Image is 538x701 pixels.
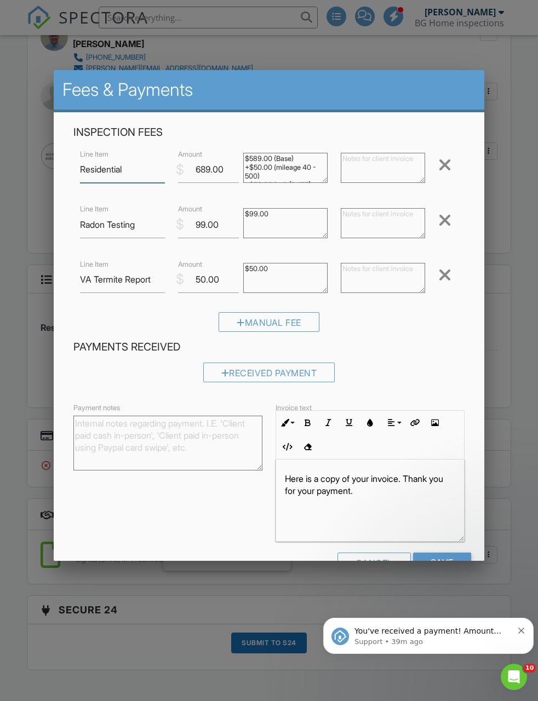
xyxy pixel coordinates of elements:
h4: Payments Received [73,340,465,354]
button: Insert Image (⌘P) [425,412,445,433]
button: Clear Formatting [297,436,318,457]
label: Line Item [80,260,108,269]
button: Bold (⌘B) [297,412,318,433]
span: 10 [523,664,536,673]
iframe: Intercom notifications message [319,595,538,671]
a: Received Payment [203,370,335,381]
textarea: $50.00 [243,263,328,293]
iframe: Intercom live chat [501,664,527,690]
button: Italic (⌘I) [318,412,339,433]
button: Underline (⌘U) [339,412,359,433]
button: Align [383,412,404,433]
input: Save [413,553,471,572]
p: Here is a copy of your invoice. Thank you for your payment. [285,473,455,497]
button: Inline Style [276,412,297,433]
button: Code View [276,436,297,457]
label: Amount [178,204,202,214]
div: $ [176,215,184,234]
label: Amount [178,150,202,159]
div: Cancel [337,553,411,572]
button: Insert Link (⌘K) [404,412,425,433]
h2: Fees & Payments [62,79,476,101]
textarea: $589.00 (Base) +$50.00 (mileage 40 - 500) +$50.00 (sqft [DATE] - [DATE]) [243,153,328,183]
div: Manual Fee [219,312,319,332]
div: $ [176,270,184,289]
h4: Inspection Fees [73,125,465,140]
label: Amount [178,260,202,269]
button: Colors [359,412,380,433]
label: Payment notes [73,403,120,413]
label: Invoice text [276,403,312,413]
label: Line Item [80,150,108,159]
div: Received Payment [203,363,335,382]
textarea: $99.00 [243,208,328,238]
a: Manual Fee [219,320,319,331]
div: $ [176,160,184,179]
label: Line Item [80,204,108,214]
